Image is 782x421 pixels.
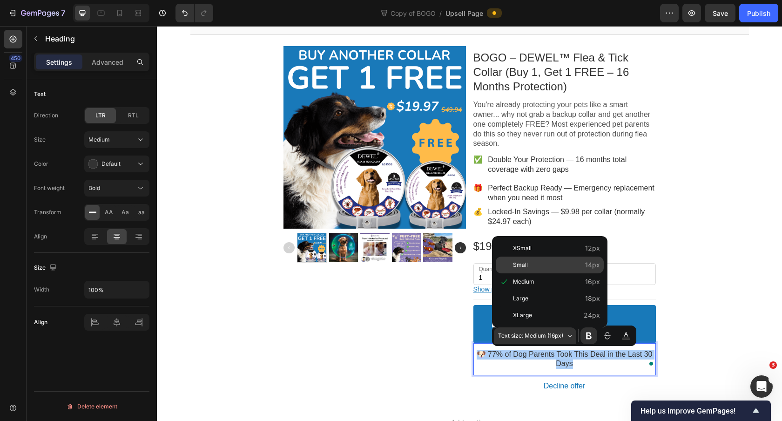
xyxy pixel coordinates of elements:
input: Auto [85,281,149,298]
span: Aa [121,208,129,217]
span: XSmall [513,242,600,255]
button: Default [84,156,149,172]
p: 🐶 77% of Dog Parents Took This Deal in the Last 30 Days [317,324,499,343]
span: Small [513,259,600,272]
span: aa [138,208,145,217]
p: Perfect Backup Ready — Emergency replacement when you need it most [331,157,499,177]
bdo: Decline offer [387,355,429,365]
button: Show survey - Help us improve GemPages! [640,405,762,416]
button: Decline offer [317,352,499,369]
div: Color [34,160,48,168]
bdo: (Save {Discount}) [377,213,428,221]
div: Font weight [34,184,65,192]
span: 💰 [317,182,326,190]
button: 7 [4,4,69,22]
button: XSmall [496,240,604,257]
span: Text size: Medium (16px) [498,331,564,341]
span: 🎁 [317,158,326,166]
span: Add section [290,391,335,401]
div: Rich Text Editor. Editing area: main [317,157,326,167]
span: Upsell Page [445,8,483,18]
div: Rich Text Editor. Editing area: main [331,157,499,177]
div: Direction [34,111,58,120]
div: 450 [9,54,22,62]
span: Save [713,9,728,17]
div: Delete element [66,401,117,412]
button: Delete element [34,399,149,414]
bdo: $19.97 [317,214,351,226]
button: Medium [84,131,149,148]
div: Undo/Redo [175,4,213,22]
button: Text size: Medium (16px) [494,327,576,344]
span: / [439,8,442,18]
button: Bold [84,180,149,197]
bdo: Show price breakdown [317,259,383,267]
span: Default [101,160,121,167]
p: Double Your Protection — 16 months total coverage with zero gaps [331,129,499,149]
div: Transform [34,208,61,217]
bdo: BOGO – DEWEL™ Flea & Tick Collar (Buy 1, Get 1 FREE – 16 Months Protection) [317,25,472,67]
p: Locked-In Savings — $9.98 per collar (normally $24.97 each) [331,181,499,201]
p: Heading [45,33,146,44]
button: Small [496,257,604,273]
span: Help us improve GemPages! [640,407,750,415]
div: Rich Text Editor. Editing area: main [331,181,499,201]
img: gp-arrow-next [298,216,309,227]
span: Medium [88,136,110,143]
div: Size [34,136,46,144]
span: LTR [95,111,106,120]
span: AA [105,208,113,217]
span: Copy of BOGO [389,8,438,18]
div: Text [34,90,46,98]
span: Medium [513,276,600,288]
p: ✅ [317,129,326,139]
span: 3 [769,361,777,369]
span: Bold [88,184,100,191]
span: XLarge [513,309,600,322]
div: Size [34,262,59,274]
div: Publish [747,8,770,18]
div: Align [34,232,47,241]
iframe: To enrich screen reader interactions, please activate Accessibility in Grammarly extension settings [157,26,782,421]
label: Quantity [322,240,343,247]
button: Large [496,290,604,307]
div: Rich Text Editor. Editing area: main [317,324,499,343]
iframe: Intercom live chat [750,375,773,398]
span: Large [513,292,600,305]
div: Width [34,285,49,294]
bdo: Take the deal [375,292,439,303]
button: Publish [739,4,778,22]
button: Save [705,4,735,22]
bdo: $49.94 [352,213,375,221]
p: Settings [46,57,72,67]
span: RTL [128,111,139,120]
div: Editor contextual toolbar [492,326,636,346]
p: Advanced [92,57,123,67]
button: XLarge [496,307,604,324]
div: Rich Text Editor. Editing area: main [317,74,499,122]
div: Rich Text Editor. Editing area: main [317,129,326,139]
button: Medium [496,273,604,290]
div: Align [34,318,47,326]
button: Take the deal [317,279,499,317]
div: Rich Text Editor. Editing area: main [317,181,326,191]
p: 7 [61,7,65,19]
p: You're already protecting your pets like a smart owner... why not grab a backup collar and get an... [317,74,499,122]
div: To enrich screen reader interactions, please activate Accessibility in Grammarly extension settings [331,129,499,149]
